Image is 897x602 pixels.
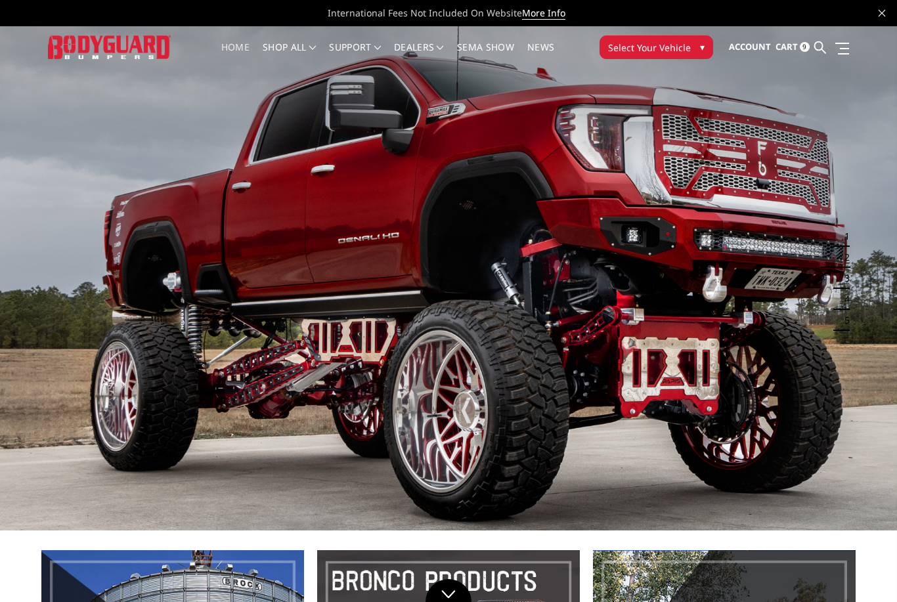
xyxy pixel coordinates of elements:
a: Home [221,43,250,68]
a: News [527,43,554,68]
button: 3 of 5 [837,268,850,289]
span: Account [729,41,771,53]
button: 4 of 5 [837,289,850,310]
a: Account [729,30,771,65]
span: Cart [776,41,798,53]
span: 9 [800,42,810,52]
span: ▾ [700,40,705,54]
a: More Info [522,7,565,20]
iframe: Chat Widget [831,539,897,602]
span: Select Your Vehicle [608,41,691,54]
a: Support [329,43,381,68]
img: BODYGUARD BUMPERS [48,35,171,60]
button: 1 of 5 [837,226,850,247]
a: Dealers [394,43,444,68]
a: SEMA Show [457,43,514,68]
a: Cart 9 [776,30,810,65]
button: Select Your Vehicle [600,35,713,59]
button: 5 of 5 [837,310,850,331]
button: 2 of 5 [837,247,850,268]
a: shop all [263,43,316,68]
